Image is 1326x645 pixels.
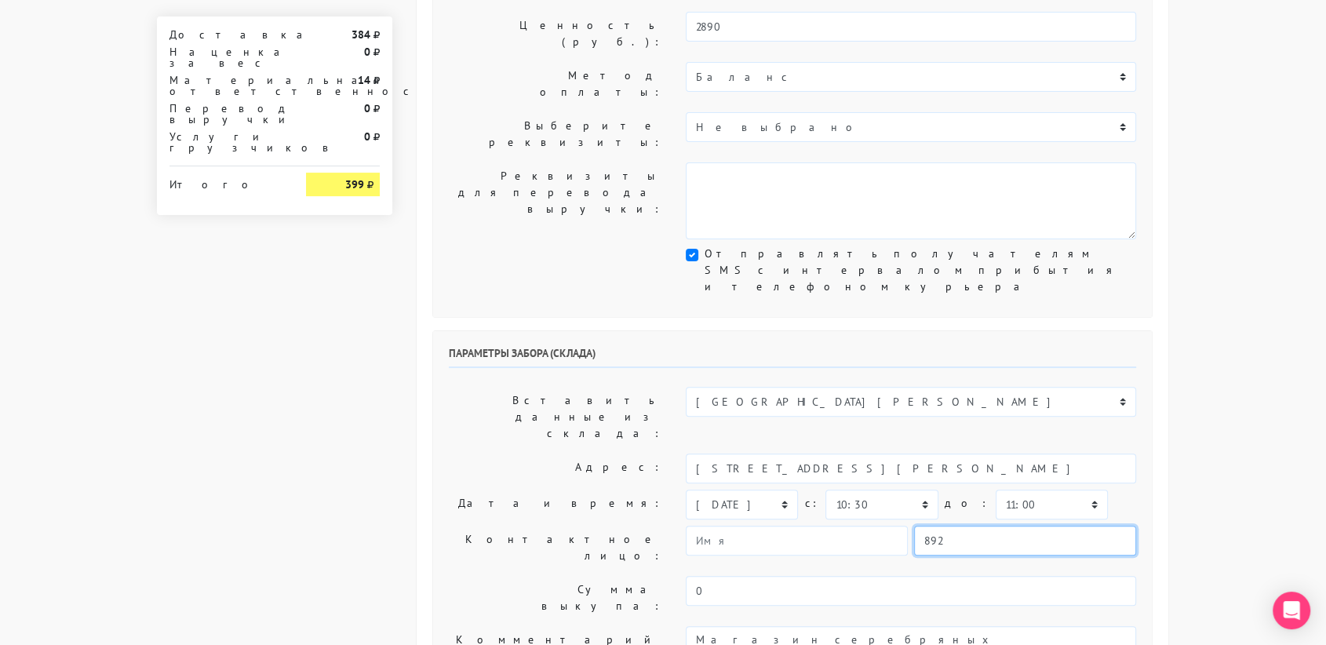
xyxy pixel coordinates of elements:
label: Отправлять получателям SMS с интервалом прибытия и телефоном курьера [705,246,1136,295]
div: Наценка за вес [158,46,294,68]
label: до: [945,490,989,517]
label: Метод оплаты: [437,62,674,106]
div: Итого [169,173,282,190]
strong: 384 [352,27,370,42]
input: Телефон [914,526,1136,556]
label: Реквизиты для перевода выручки: [437,162,674,239]
div: Услуги грузчиков [158,131,294,153]
label: Ценность (руб.): [437,12,674,56]
div: Перевод выручки [158,103,294,125]
label: c: [804,490,819,517]
strong: 0 [364,101,370,115]
h6: Параметры забора (склада) [449,347,1136,368]
label: Дата и время: [437,490,674,519]
div: Доставка [158,29,294,40]
strong: 14 [358,73,370,87]
label: Адрес: [437,454,674,483]
label: Сумма выкупа: [437,576,674,620]
label: Выберите реквизиты: [437,112,674,156]
div: Материальная ответственность [158,75,294,97]
label: Вставить данные из склада: [437,387,674,447]
strong: 0 [364,129,370,144]
label: Контактное лицо: [437,526,674,570]
strong: 399 [345,177,364,191]
input: Имя [686,526,908,556]
strong: 0 [364,45,370,59]
div: Open Intercom Messenger [1273,592,1310,629]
